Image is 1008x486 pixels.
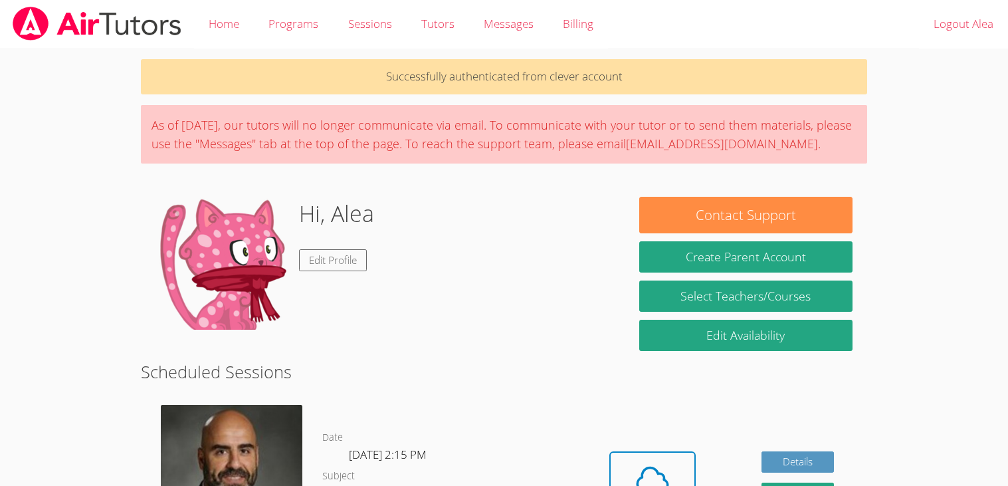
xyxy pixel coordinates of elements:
h2: Scheduled Sessions [141,359,866,384]
div: As of [DATE], our tutors will no longer communicate via email. To communicate with your tutor or ... [141,105,866,164]
a: Edit Availability [639,320,852,351]
a: Select Teachers/Courses [639,281,852,312]
span: [DATE] 2:15 PM [349,447,427,462]
button: Contact Support [639,197,852,233]
dt: Subject [322,468,355,485]
span: Messages [484,16,534,31]
img: airtutors_banner-c4298cdbf04f3fff15de1276eac7730deb9818008684d7c2e4769d2f7ddbe033.png [11,7,183,41]
h1: Hi, Alea [299,197,374,231]
a: Edit Profile [299,249,367,271]
dt: Date [322,429,343,446]
p: Successfully authenticated from clever account [141,59,866,94]
button: Create Parent Account [639,241,852,273]
a: Details [761,451,835,473]
img: default.png [155,197,288,330]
